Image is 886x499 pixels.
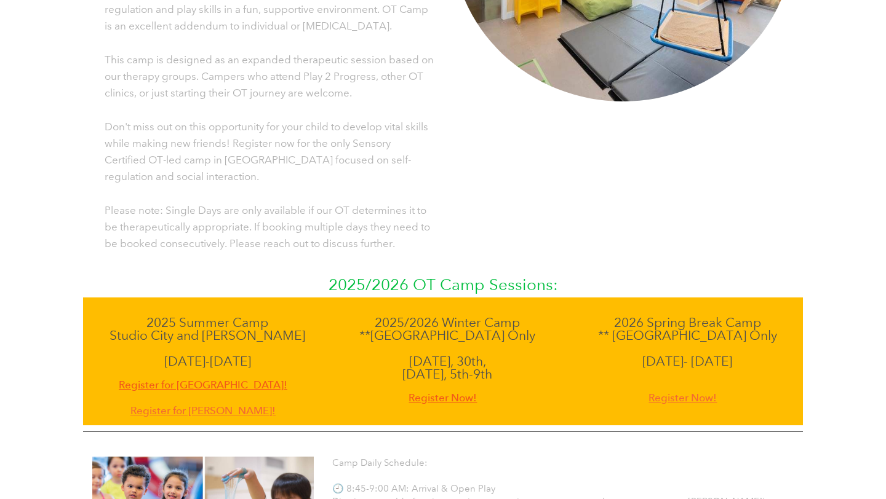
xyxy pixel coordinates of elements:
span: Register for [GEOGRAPHIC_DATA]! [119,377,287,393]
a: Register for [PERSON_NAME]! [130,393,276,419]
span: Don't miss out on this opportunity for your child to develop vital skills while making new friend... [105,120,428,184]
p: 2025 Summer Camp [102,316,314,329]
span: Register for [PERSON_NAME]! [130,403,276,419]
p: [DATE], 5th-9th [341,367,554,380]
p: ** [GEOGRAPHIC_DATA] Only [581,329,794,342]
p: 2025/2026 OT Camp Sessions: [83,272,803,297]
p: Please note: Single Days are only available if our OT determines it to be therapeutically appropr... [105,202,434,253]
a: Register Now! [649,380,717,406]
span: [DATE]-[DATE] [164,353,251,369]
span: Register Now! [409,390,477,406]
p: 🕘 8:45-9:00 AM: Arrival & Open Play [332,482,794,495]
p: [DATE], 30th, [341,355,554,367]
p: [DATE]- [DATE] [581,355,794,367]
p: 2025/2026 Winter Camp [341,316,554,329]
p: **[GEOGRAPHIC_DATA] Only [341,329,554,342]
span: This camp is designed as an expanded therapeutic session based on our therapy groups. Campers who... [105,53,434,100]
p: Studio City and [PERSON_NAME] [102,329,314,342]
p: 2026 Spring Break Camp [581,316,794,329]
span: Camp Daily Schedule: [332,457,428,468]
span: Register Now! [649,390,717,406]
a: Register Now! [409,380,477,406]
a: Register for [GEOGRAPHIC_DATA]! [119,367,287,393]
